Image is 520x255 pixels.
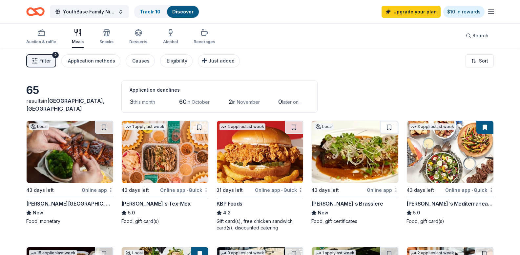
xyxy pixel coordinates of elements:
div: Snacks [99,39,114,45]
span: 60 [179,98,187,105]
div: [PERSON_NAME]'s Tex-Mex [121,200,191,208]
button: YouthBase Family Night Dinner [50,5,129,18]
div: results [26,97,114,113]
button: Application methods [61,54,120,67]
div: 43 days left [26,186,54,194]
div: 3 applies last week [409,123,455,130]
span: • [471,188,473,193]
span: Search [472,32,489,40]
a: $10 in rewards [443,6,485,18]
div: 31 days left [217,186,243,194]
img: Image for Logan's Roadhouse [27,121,113,183]
a: Track· 10 [140,9,160,14]
div: Beverages [194,39,215,45]
span: 0 [278,98,282,105]
a: Image for Taziki's Mediterranean Cafe3 applieslast week43 days leftOnline app•Quick[PERSON_NAME]'... [406,120,494,225]
button: Track· 10Discover [134,5,199,18]
span: in [26,98,105,112]
div: Online app Quick [445,186,494,194]
button: Alcohol [163,26,178,48]
div: Alcohol [163,39,178,45]
a: Image for Chuy's Tex-Mex1 applylast week43 days leftOnline app•Quick[PERSON_NAME]'s Tex-Mex5.0Foo... [121,120,209,225]
button: Desserts [129,26,147,48]
div: Eligibility [167,57,187,65]
button: Sort [466,54,494,67]
button: Just added [198,54,240,67]
div: [PERSON_NAME]'s Mediterranean Cafe [406,200,494,208]
span: Sort [479,57,488,65]
span: 5.0 [413,209,420,217]
a: Image for Stella's BrassiereLocal43 days leftOnline app[PERSON_NAME]'s BrassiereNewFood, gift cer... [311,120,399,225]
span: this month [134,99,155,105]
div: Food, gift card(s) [121,218,209,225]
div: Gift card(s), free chicken sandwich card(s), discounted catering [217,218,304,231]
div: 43 days left [311,186,339,194]
div: Auction & raffle [26,39,56,45]
button: Causes [126,54,155,67]
div: [PERSON_NAME][GEOGRAPHIC_DATA] [26,200,114,208]
div: Application deadlines [130,86,309,94]
a: Upgrade your plan [382,6,441,18]
div: 43 days left [121,186,149,194]
span: New [318,209,328,217]
div: 1 apply last week [124,123,166,130]
span: 5.0 [128,209,135,217]
div: Online app Quick [255,186,303,194]
span: • [186,188,188,193]
div: [PERSON_NAME]'s Brassiere [311,200,383,208]
button: Search [461,29,494,42]
div: Local [29,123,49,130]
span: [GEOGRAPHIC_DATA], [GEOGRAPHIC_DATA] [26,98,105,112]
div: Causes [132,57,150,65]
span: later on... [282,99,302,105]
button: Filter2 [26,54,56,67]
span: in November [232,99,260,105]
button: Meals [72,26,84,48]
div: KBP Foods [217,200,242,208]
a: Image for KBP Foods4 applieslast week31 days leftOnline app•QuickKBP Foods4.2Gift card(s), free c... [217,120,304,231]
div: Online app [82,186,114,194]
div: Local [314,123,334,130]
button: Snacks [99,26,114,48]
img: Image for Chuy's Tex-Mex [122,121,208,183]
button: Eligibility [160,54,193,67]
div: Online app Quick [160,186,209,194]
span: Just added [208,58,235,64]
button: Beverages [194,26,215,48]
div: Food, gift certificates [311,218,399,225]
span: New [33,209,43,217]
div: 2 [52,52,59,58]
div: 4 applies last week [219,123,265,130]
img: Image for KBP Foods [217,121,303,183]
div: Meals [72,39,84,45]
span: Filter [39,57,51,65]
img: Image for Taziki's Mediterranean Cafe [407,121,493,183]
span: 2 [229,98,232,105]
div: 65 [26,84,114,97]
div: 43 days left [406,186,434,194]
a: Home [26,4,45,19]
span: in October [187,99,210,105]
button: Auction & raffle [26,26,56,48]
span: 3 [130,98,134,105]
span: 4.2 [223,209,231,217]
img: Image for Stella's Brassiere [312,121,398,183]
div: Desserts [129,39,147,45]
div: Application methods [68,57,115,65]
a: Image for Logan's RoadhouseLocal43 days leftOnline app[PERSON_NAME][GEOGRAPHIC_DATA]NewFood, mone... [26,120,114,225]
span: YouthBase Family Night Dinner [63,8,115,16]
span: • [281,188,282,193]
div: Food, gift card(s) [406,218,494,225]
div: Online app [367,186,399,194]
a: Discover [172,9,194,14]
div: Food, monetary [26,218,114,225]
